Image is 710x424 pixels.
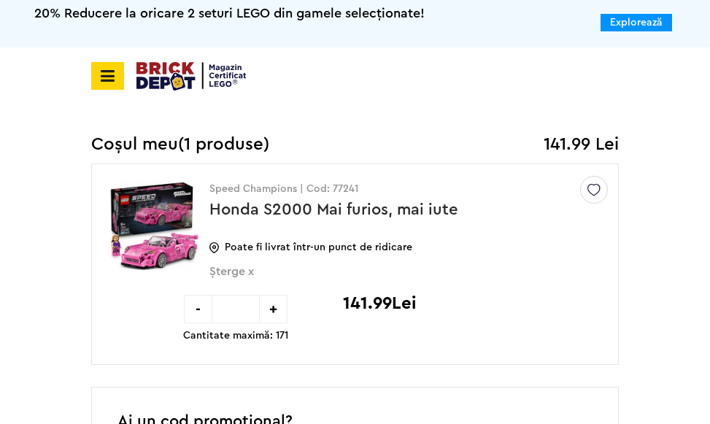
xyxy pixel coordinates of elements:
a: Explorează [610,18,663,28]
p: Poate fi livrat într-un punct de ridicare [209,242,589,253]
a: Honda S2000 Mai furios, mai iute [209,201,458,217]
p: Speed Champions | Cod: 77241 [209,184,589,194]
img: Honda S2000 Mai furios, mai iute [109,171,199,281]
span: Șterge x [209,265,552,295]
p: Cantitate maximă: 171 [183,331,288,341]
div: - [184,295,212,323]
span: (1 produse) [178,136,269,153]
h1: Coșul meu [91,134,269,155]
div: + [259,295,288,323]
p: 141.99 Lei [544,134,619,155]
p: 141.99Lei [343,295,416,312]
span: 20% Reducere la oricare 2 seturi LEGO din gamele selecționate! [27,7,428,20]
